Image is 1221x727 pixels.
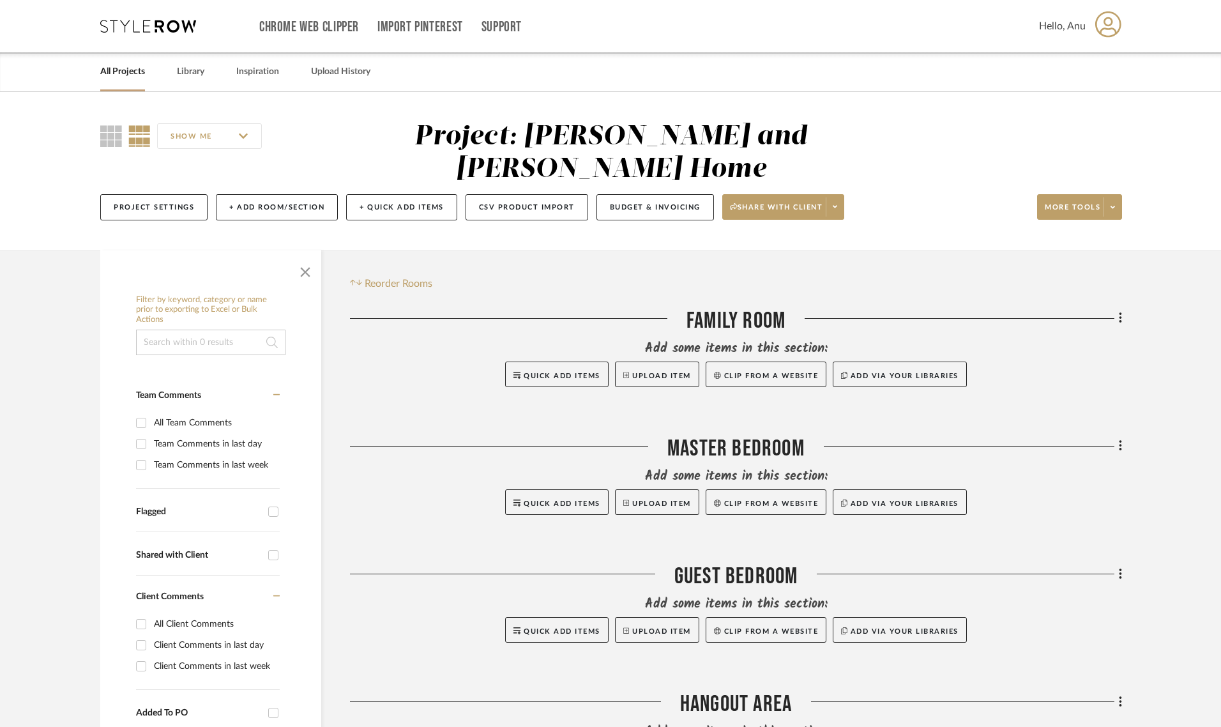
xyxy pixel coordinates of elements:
[615,489,699,515] button: Upload Item
[311,63,370,80] a: Upload History
[524,372,600,379] span: Quick Add Items
[833,489,967,515] button: Add via your libraries
[346,194,457,220] button: + Quick Add Items
[292,257,318,282] button: Close
[216,194,338,220] button: + Add Room/Section
[615,617,699,643] button: Upload Item
[177,63,204,80] a: Library
[136,330,285,355] input: Search within 0 results
[365,276,432,291] span: Reorder Rooms
[350,340,1122,358] div: Add some items in this section:
[524,500,600,507] span: Quick Add Items
[466,194,588,220] button: CSV Product Import
[706,489,826,515] button: Clip from a website
[136,708,262,719] div: Added To PO
[414,123,807,183] div: Project: [PERSON_NAME] and [PERSON_NAME] Home
[100,194,208,220] button: Project Settings
[350,276,432,291] button: Reorder Rooms
[596,194,714,220] button: Budget & Invoicing
[136,592,204,601] span: Client Comments
[1039,19,1086,34] span: Hello, Anu
[1037,194,1122,220] button: More tools
[154,413,277,433] div: All Team Comments
[722,194,845,220] button: Share with client
[259,22,359,33] a: Chrome Web Clipper
[136,507,262,517] div: Flagged
[505,617,609,643] button: Quick Add Items
[833,617,967,643] button: Add via your libraries
[524,628,600,635] span: Quick Add Items
[615,362,699,387] button: Upload Item
[730,203,823,222] span: Share with client
[706,617,826,643] button: Clip from a website
[350,468,1122,486] div: Add some items in this section:
[136,550,262,561] div: Shared with Client
[100,63,145,80] a: All Projects
[154,656,277,677] div: Client Comments in last week
[350,595,1122,613] div: Add some items in this section:
[706,362,826,387] button: Clip from a website
[377,22,463,33] a: Import Pinterest
[833,362,967,387] button: Add via your libraries
[1045,203,1100,222] span: More tools
[482,22,522,33] a: Support
[154,455,277,475] div: Team Comments in last week
[505,489,609,515] button: Quick Add Items
[136,295,285,325] h6: Filter by keyword, category or name prior to exporting to Excel or Bulk Actions
[236,63,279,80] a: Inspiration
[154,635,277,655] div: Client Comments in last day
[136,391,201,400] span: Team Comments
[154,434,277,454] div: Team Comments in last day
[505,362,609,387] button: Quick Add Items
[154,614,277,634] div: All Client Comments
